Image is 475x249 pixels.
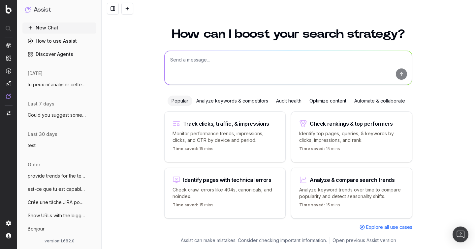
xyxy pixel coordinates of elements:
span: Show URLs with the biggest drop in impre [28,212,86,219]
span: tu peux m'analyser cette page : https:// [28,81,86,88]
button: Could you suggest some relative keywords [22,110,96,120]
img: Botify logo [6,5,12,14]
a: Open previous Assist version [332,237,396,244]
button: New Chat [22,22,96,33]
img: Studio [6,81,11,86]
button: tu peux m'analyser cette page : https:// [22,79,96,90]
p: 15 mins [173,146,213,154]
span: Time saved: [299,202,325,207]
button: provide trends for the term and its vari [22,171,96,181]
button: Bonjour [22,224,96,234]
span: last 7 days [28,101,54,107]
a: How to use Assist [22,36,96,46]
img: Activation [6,68,11,74]
button: test [22,140,96,151]
button: est-ce que tu est capable de me donner p [22,184,96,194]
div: Audit health [272,96,305,106]
p: Identify top pages, queries, & keywords by clicks, impressions, and rank. [299,130,404,144]
span: Time saved: [173,202,198,207]
div: Identify pages with technical errors [183,177,271,183]
img: Intelligence [6,55,11,61]
span: test [28,142,36,149]
button: Show URLs with the biggest drop in impre [22,210,96,221]
span: Time saved: [299,146,325,151]
span: older [28,161,40,168]
div: Popular [168,96,192,106]
img: Assist [25,7,31,13]
span: Crée une tâche JIRA pour corriger le tit [28,199,86,206]
a: Discover Agents [22,49,96,60]
div: Analyze keywords & competitors [192,96,272,106]
span: last 30 days [28,131,57,138]
div: Check rankings & top performers [310,121,393,126]
img: Switch project [7,111,11,115]
div: Optimize content [305,96,350,106]
a: Explore all use cases [360,224,412,230]
p: Check crawl errors like 404s, canonicals, and noindex. [173,187,277,200]
span: Explore all use cases [366,224,412,230]
button: Assist [25,5,94,15]
p: Monitor performance trends, impressions, clicks, and CTR by device and period. [173,130,277,144]
img: Analytics [6,43,11,48]
p: 15 mins [173,202,213,210]
h1: Assist [34,5,51,15]
span: Time saved: [173,146,198,151]
p: 15 mins [299,146,340,154]
span: Bonjour [28,226,45,232]
p: Assist can make mistakes. Consider checking important information. [181,237,327,244]
span: est-ce que tu est capable de me donner p [28,186,86,192]
div: Automate & collaborate [350,96,409,106]
span: [DATE] [28,70,43,77]
span: provide trends for the term and its vari [28,173,86,179]
div: version: 1.682.0 [25,238,94,244]
p: Analyze keyword trends over time to compare popularity and detect seasonality shifts. [299,187,404,200]
div: Track clicks, traffic, & impressions [183,121,269,126]
img: Setting [6,221,11,226]
span: Could you suggest some relative keywords [28,112,86,118]
img: Assist [6,94,11,99]
button: Crée une tâche JIRA pour corriger le tit [22,197,96,208]
div: Open Intercom Messenger [453,227,468,242]
div: Analyze & compare search trends [310,177,395,183]
h1: How can I boost your search strategy? [164,28,412,40]
p: 15 mins [299,202,340,210]
img: My account [6,233,11,238]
